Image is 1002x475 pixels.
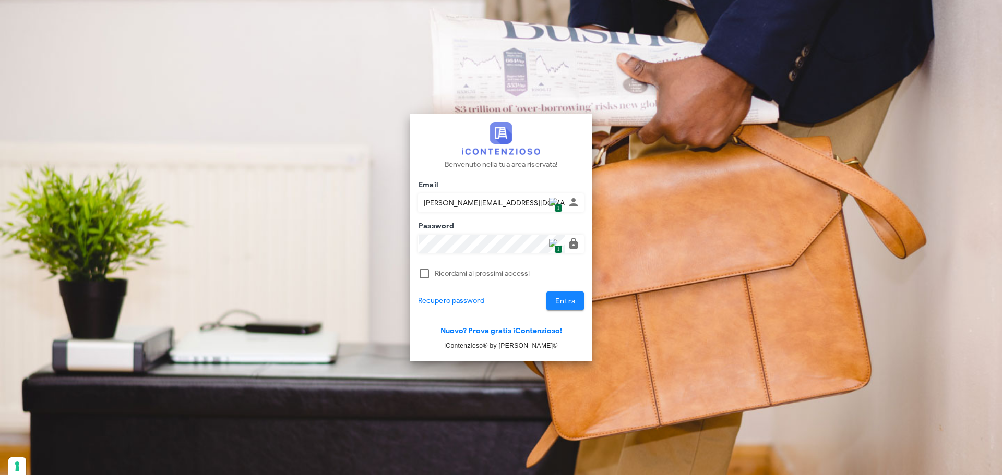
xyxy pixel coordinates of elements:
[554,204,562,213] span: 1
[555,297,576,306] span: Entra
[410,340,592,351] p: iContenzioso® by [PERSON_NAME]©
[554,245,562,254] span: 1
[445,159,558,170] p: Benvenuto nella tua area riservata!
[546,291,584,310] button: Entra
[8,457,26,475] button: Le tue preferenze relative al consenso per le tecnologie di tracciamento
[548,238,560,250] img: npw-badge-icon.svg
[435,269,584,279] label: Ricordami ai prossimi accessi
[419,194,565,212] input: Inserisci il tuo indirizzo email
[548,197,560,209] img: npw-badge-icon.svg
[415,180,438,190] label: Email
[440,326,562,335] a: Nuovo? Prova gratis iContenzioso!
[415,221,455,232] label: Password
[418,295,484,307] a: Recupero password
